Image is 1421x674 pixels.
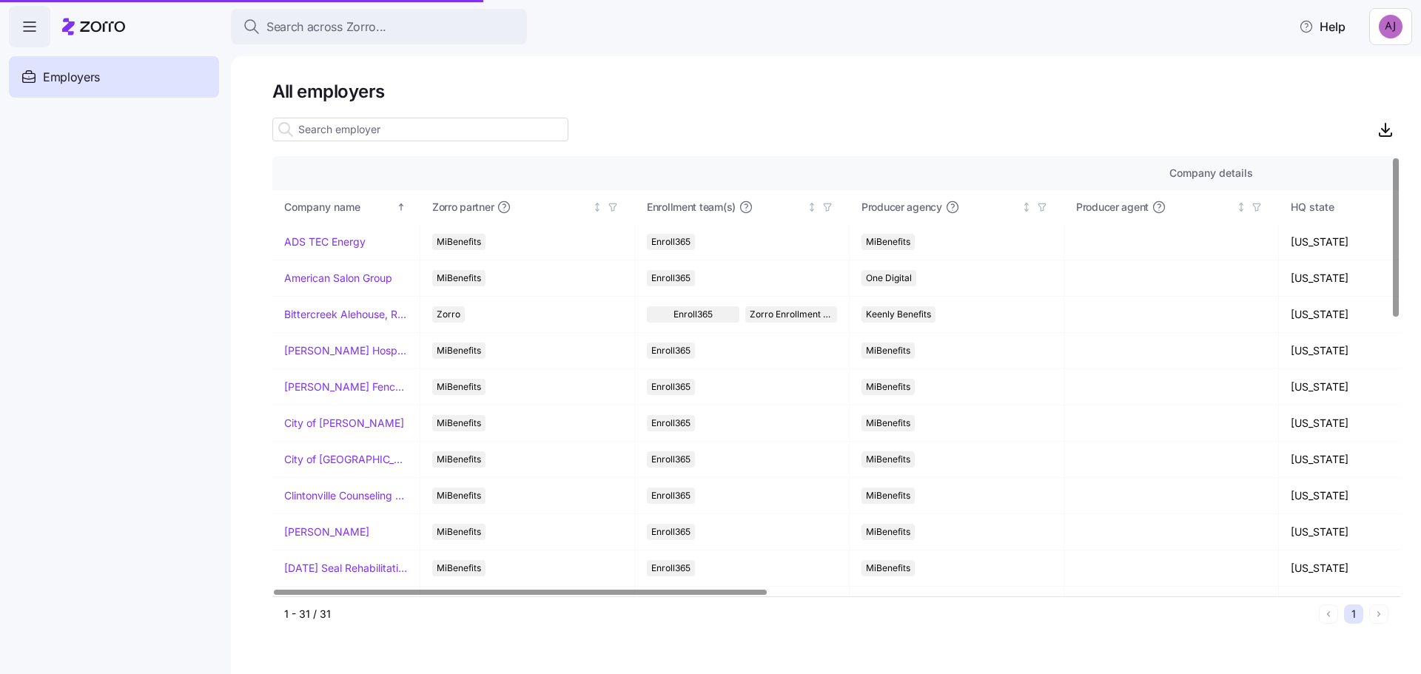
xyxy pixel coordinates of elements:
div: 1 - 31 / 31 [284,607,1313,621]
span: MiBenefits [437,270,481,286]
button: Next page [1369,604,1388,624]
span: Zorro partner [432,200,494,215]
span: MiBenefits [866,234,910,250]
div: Not sorted [1021,202,1032,212]
h1: All employers [272,80,1400,103]
div: Company name [284,199,394,215]
th: Zorro partnerNot sorted [420,190,635,224]
span: Enroll365 [651,451,691,468]
a: [PERSON_NAME] [284,525,369,539]
span: Search across Zorro... [266,18,386,36]
span: Enroll365 [651,343,691,359]
th: Company nameSorted ascending [272,190,420,224]
span: Employers [43,68,100,87]
span: Enrollment team(s) [647,200,736,215]
span: Enroll365 [651,560,691,576]
a: Clintonville Counseling and Wellness [284,488,408,503]
div: Not sorted [1236,202,1246,212]
a: Bittercreek Alehouse, Red Feather Lounge, Diablo & Sons Saloon [284,307,408,322]
a: American Salon Group [284,271,392,286]
button: Previous page [1319,604,1338,624]
span: MiBenefits [437,415,481,431]
span: MiBenefits [866,451,910,468]
button: 1 [1344,604,1363,624]
span: MiBenefits [866,379,910,395]
span: Zorro Enrollment Team [750,306,833,323]
span: MiBenefits [437,234,481,250]
span: MiBenefits [866,524,910,540]
span: Enroll365 [651,488,691,504]
div: Not sorted [807,202,817,212]
span: MiBenefits [437,343,481,359]
span: MiBenefits [437,524,481,540]
a: [PERSON_NAME] Hospitality [284,343,408,358]
span: MiBenefits [866,488,910,504]
span: MiBenefits [437,560,481,576]
div: Not sorted [592,202,602,212]
span: Enroll365 [651,524,691,540]
th: Enrollment team(s)Not sorted [635,190,850,224]
span: Enroll365 [673,306,713,323]
span: Help [1299,18,1346,36]
span: Keenly Benefits [866,306,931,323]
a: [PERSON_NAME] Fence Company [284,380,408,394]
span: MiBenefits [866,560,910,576]
a: City of [PERSON_NAME] [284,416,404,431]
div: Sorted ascending [396,202,406,212]
th: Producer agentNot sorted [1064,190,1279,224]
span: Zorro [437,306,460,323]
span: MiBenefits [866,415,910,431]
a: ADS TEC Energy [284,235,366,249]
img: 7af5089e3dcb26fcc62da3cb3ec499f9 [1379,15,1402,38]
a: [DATE] Seal Rehabilitation Center of [GEOGRAPHIC_DATA] [284,561,408,576]
span: MiBenefits [437,488,481,504]
span: Enroll365 [651,234,691,250]
span: MiBenefits [866,343,910,359]
span: Enroll365 [651,415,691,431]
input: Search employer [272,118,568,141]
span: MiBenefits [437,451,481,468]
span: One Digital [866,270,912,286]
button: Search across Zorro... [231,9,527,44]
span: Enroll365 [651,270,691,286]
span: Producer agency [861,200,942,215]
span: MiBenefits [437,379,481,395]
span: Producer agent [1076,200,1149,215]
span: Enroll365 [651,379,691,395]
a: Employers [9,56,219,98]
th: Producer agencyNot sorted [850,190,1064,224]
button: Help [1287,12,1357,41]
a: City of [GEOGRAPHIC_DATA] [284,452,408,467]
